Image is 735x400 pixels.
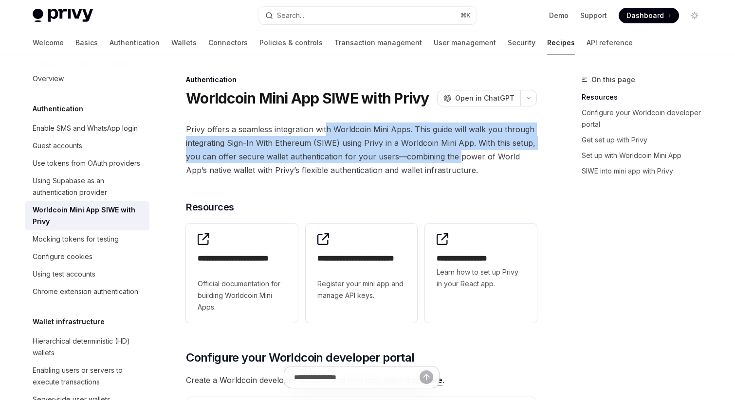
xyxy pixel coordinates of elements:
div: Authentication [186,75,537,85]
span: ⌘ K [460,12,471,19]
a: Dashboard [619,8,679,23]
a: SIWE into mini app with Privy [582,163,710,179]
a: Using test accounts [25,265,149,283]
a: Overview [25,70,149,87]
h5: Authentication [33,103,83,115]
a: Mocking tokens for testing [25,230,149,248]
span: Dashboard [626,11,664,20]
button: Open in ChatGPT [437,90,520,106]
a: Transaction management [334,31,422,54]
div: Enable SMS and WhatsApp login [33,122,138,134]
span: Learn how to set up Privy in your React app. [437,266,525,290]
a: Guest accounts [25,137,149,155]
div: Using test accounts [33,268,95,280]
a: Welcome [33,31,64,54]
div: Hierarchical deterministic (HD) wallets [33,335,144,359]
a: Chrome extension authentication [25,283,149,300]
a: Demo [549,11,569,20]
div: Chrome extension authentication [33,286,138,297]
button: Toggle dark mode [687,8,702,23]
a: Configure your Worldcoin developer portal [582,105,710,132]
a: User management [434,31,496,54]
a: Configure cookies [25,248,149,265]
div: Configure cookies [33,251,92,262]
a: Connectors [208,31,248,54]
a: API reference [587,31,633,54]
span: Official documentation for building Worldcoin Mini Apps. [198,278,286,313]
a: Enable SMS and WhatsApp login [25,120,149,137]
span: On this page [591,74,635,86]
button: Search...⌘K [258,7,477,24]
span: Privy offers a seamless integration with Worldcoin Mini Apps. This guide will walk you through in... [186,122,537,177]
span: Register your mini app and manage API keys. [317,278,406,301]
span: Configure your Worldcoin developer portal [186,350,414,365]
a: Hierarchical deterministic (HD) wallets [25,332,149,362]
div: Enabling users or servers to execute transactions [33,365,144,388]
img: light logo [33,9,93,22]
a: Wallets [171,31,197,54]
a: Set up with Worldcoin Mini App [582,148,710,163]
a: Basics [75,31,98,54]
a: Support [580,11,607,20]
div: Search... [277,10,304,21]
a: Resources [582,89,710,105]
h1: Worldcoin Mini App SIWE with Privy [186,89,429,107]
span: Open in ChatGPT [455,93,514,103]
h5: Wallet infrastructure [33,316,105,328]
a: Using Supabase as an authentication provider [25,172,149,201]
div: Using Supabase as an authentication provider [33,175,144,198]
button: Send message [420,370,433,384]
div: Guest accounts [33,140,82,152]
a: Get set up with Privy [582,132,710,148]
a: Use tokens from OAuth providers [25,155,149,172]
a: Enabling users or servers to execute transactions [25,362,149,391]
a: Worldcoin Mini App SIWE with Privy [25,201,149,230]
a: Policies & controls [259,31,323,54]
input: Ask a question... [294,366,420,388]
a: Authentication [110,31,160,54]
div: Overview [33,73,64,85]
span: Resources [186,200,234,214]
a: Recipes [547,31,575,54]
div: Mocking tokens for testing [33,233,119,245]
div: Worldcoin Mini App SIWE with Privy [33,204,144,227]
div: Use tokens from OAuth providers [33,157,140,169]
a: Security [508,31,535,54]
